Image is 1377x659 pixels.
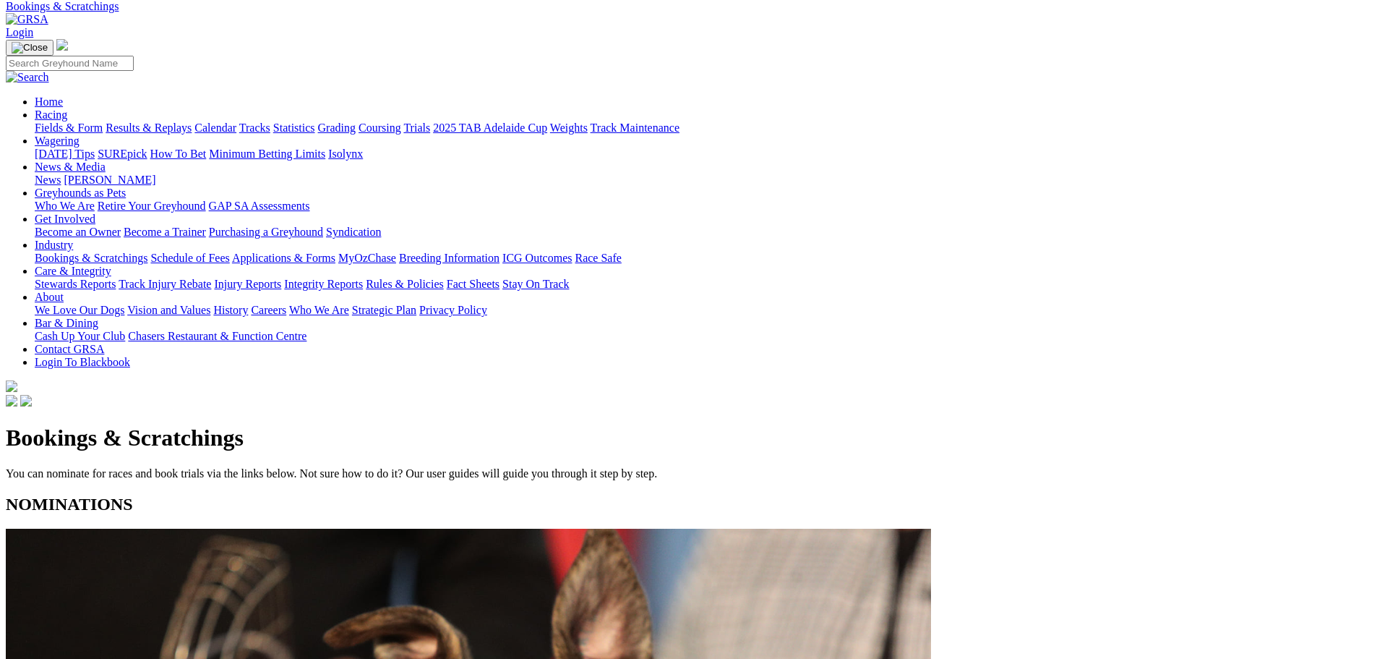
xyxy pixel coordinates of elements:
[35,291,64,303] a: About
[12,42,48,54] img: Close
[6,26,33,38] a: Login
[35,213,95,225] a: Get Involved
[35,265,111,277] a: Care & Integrity
[575,252,621,264] a: Race Safe
[35,226,1371,239] div: Get Involved
[352,304,416,316] a: Strategic Plan
[6,40,53,56] button: Toggle navigation
[403,122,430,134] a: Trials
[433,122,547,134] a: 2025 TAB Adelaide Cup
[359,122,401,134] a: Coursing
[328,148,363,160] a: Isolynx
[35,174,1371,187] div: News & Media
[6,380,17,392] img: logo-grsa-white.png
[35,330,125,342] a: Cash Up Your Club
[399,252,499,264] a: Breeding Information
[502,278,569,290] a: Stay On Track
[124,226,206,238] a: Become a Trainer
[6,495,1371,514] h2: NOMINATIONS
[591,122,679,134] a: Track Maintenance
[98,200,206,212] a: Retire Your Greyhound
[35,174,61,186] a: News
[502,252,572,264] a: ICG Outcomes
[128,330,306,342] a: Chasers Restaurant & Function Centre
[214,278,281,290] a: Injury Reports
[239,122,270,134] a: Tracks
[35,239,73,251] a: Industry
[318,122,356,134] a: Grading
[35,343,104,355] a: Contact GRSA
[35,304,124,316] a: We Love Our Dogs
[326,226,381,238] a: Syndication
[98,148,147,160] a: SUREpick
[209,148,325,160] a: Minimum Betting Limits
[284,278,363,290] a: Integrity Reports
[35,122,103,134] a: Fields & Form
[35,278,116,290] a: Stewards Reports
[35,304,1371,317] div: About
[289,304,349,316] a: Who We Are
[35,122,1371,135] div: Racing
[6,13,48,26] img: GRSA
[35,278,1371,291] div: Care & Integrity
[6,71,49,84] img: Search
[6,467,1371,480] p: You can nominate for races and book trials via the links below. Not sure how to do it? Our user g...
[35,95,63,108] a: Home
[35,317,98,329] a: Bar & Dining
[6,425,1371,451] h1: Bookings & Scratchings
[419,304,487,316] a: Privacy Policy
[106,122,192,134] a: Results & Replays
[194,122,236,134] a: Calendar
[35,135,80,147] a: Wagering
[35,200,1371,213] div: Greyhounds as Pets
[35,252,147,264] a: Bookings & Scratchings
[35,148,95,160] a: [DATE] Tips
[209,226,323,238] a: Purchasing a Greyhound
[366,278,444,290] a: Rules & Policies
[6,56,134,71] input: Search
[150,148,207,160] a: How To Bet
[447,278,499,290] a: Fact Sheets
[64,174,155,186] a: [PERSON_NAME]
[232,252,335,264] a: Applications & Forms
[209,200,310,212] a: GAP SA Assessments
[338,252,396,264] a: MyOzChase
[35,187,126,199] a: Greyhounds as Pets
[35,148,1371,161] div: Wagering
[35,200,95,212] a: Who We Are
[550,122,588,134] a: Weights
[273,122,315,134] a: Statistics
[35,356,130,368] a: Login To Blackbook
[150,252,229,264] a: Schedule of Fees
[35,252,1371,265] div: Industry
[127,304,210,316] a: Vision and Values
[251,304,286,316] a: Careers
[20,395,32,407] img: twitter.svg
[35,161,106,173] a: News & Media
[35,330,1371,343] div: Bar & Dining
[213,304,248,316] a: History
[56,39,68,51] img: logo-grsa-white.png
[35,109,67,121] a: Racing
[6,395,17,407] img: facebook.svg
[119,278,211,290] a: Track Injury Rebate
[35,226,121,238] a: Become an Owner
